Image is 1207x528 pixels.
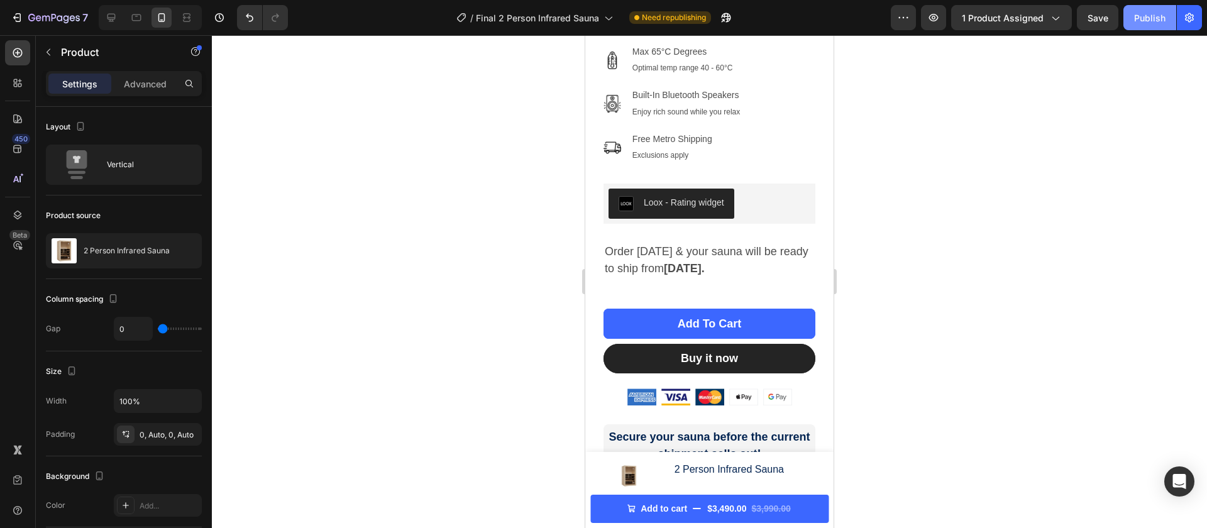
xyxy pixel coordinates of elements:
button: 1 product assigned [951,5,1072,30]
div: Add... [140,500,199,512]
span: 1 product assigned [962,11,1044,25]
input: Auto [114,390,201,412]
div: 450 [12,134,30,144]
div: Column spacing [46,291,121,308]
div: Beta [9,230,30,240]
div: Padding [46,429,75,440]
span: Save [1088,13,1108,23]
div: Size [46,363,79,380]
p: Product [61,45,168,60]
div: Publish [1134,11,1166,25]
div: Background [46,468,107,485]
p: Settings [62,77,97,91]
p: Advanced [124,77,167,91]
div: Layout [46,119,88,136]
span: Final 2 Person Infrared Sauna [476,11,599,25]
div: Gap [46,323,60,334]
div: Open Intercom Messenger [1164,466,1194,497]
button: Save [1077,5,1118,30]
input: Auto [114,317,152,340]
p: 2 Person Infrared Sauna [84,246,170,255]
p: 7 [82,10,88,25]
img: product feature img [52,238,77,263]
div: 0, Auto, 0, Auto [140,429,199,441]
button: Publish [1123,5,1176,30]
div: Vertical [107,150,184,179]
button: 7 [5,5,94,30]
iframe: Design area [585,35,834,528]
div: Product source [46,210,101,221]
div: Undo/Redo [237,5,288,30]
span: Need republishing [642,12,706,23]
div: Color [46,500,65,511]
div: Width [46,395,67,407]
span: / [470,11,473,25]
